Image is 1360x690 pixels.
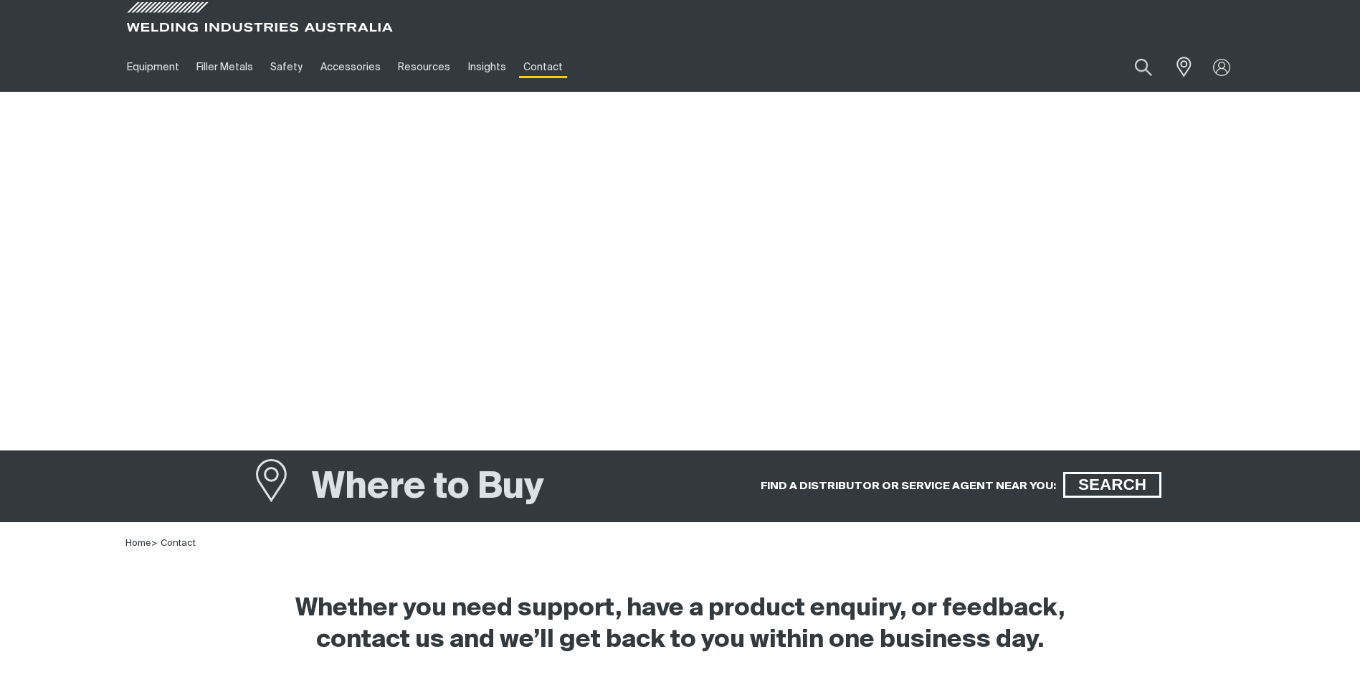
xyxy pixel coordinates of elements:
span: SEARCH [1065,472,1159,498]
nav: Main [118,42,961,92]
a: Resources [389,42,459,92]
h2: Whether you need support, have a product enquiry, or feedback, contact us and we’ll get back to y... [276,593,1085,656]
a: Where to Buy [254,463,313,516]
span: > [151,539,158,548]
a: Contact [161,539,196,548]
a: SEARCH [1063,472,1161,498]
a: Contact [515,42,571,92]
h5: FIND A DISTRIBUTOR OR SERVICE AGENT NEAR YOU: [761,479,1056,493]
h1: Customer Support [517,382,843,429]
a: Accessories [312,42,389,92]
a: Equipment [118,42,188,92]
input: Product name or item number... [1100,50,1167,84]
a: Insights [459,42,514,92]
a: Home [125,539,151,548]
h1: Where to Buy [312,465,544,511]
a: Filler Metals [188,42,262,92]
a: Safety [262,42,311,92]
button: Search products [1119,50,1168,84]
